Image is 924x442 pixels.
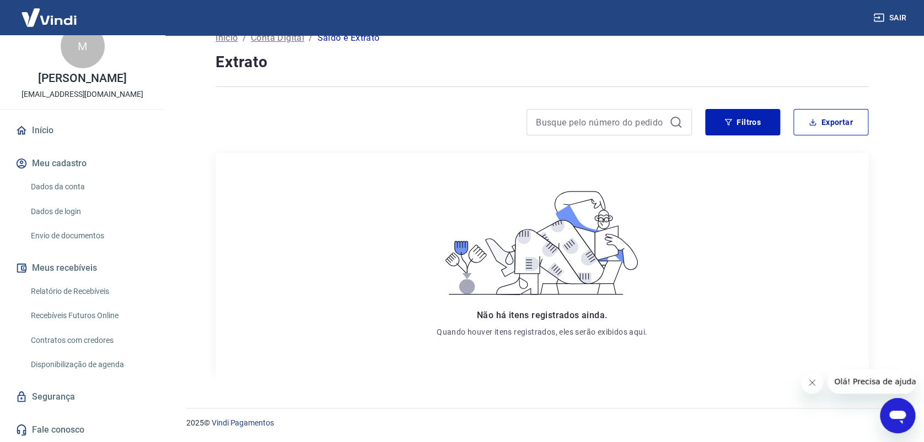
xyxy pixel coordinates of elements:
[26,176,152,198] a: Dados da conta
[26,200,152,223] a: Dados de login
[216,31,238,45] a: Início
[828,369,915,394] iframe: Mensagem da empresa
[26,304,152,327] a: Recebíveis Futuros Online
[13,1,85,34] img: Vindi
[880,398,915,433] iframe: Botão para abrir a janela de mensagens
[13,418,152,442] a: Fale conosco
[13,385,152,409] a: Segurança
[309,31,313,45] p: /
[26,353,152,376] a: Disponibilização de agenda
[216,51,868,73] h4: Extrato
[705,109,780,135] button: Filtros
[22,89,143,100] p: [EMAIL_ADDRESS][DOMAIN_NAME]
[7,8,93,17] span: Olá! Precisa de ajuda?
[26,225,152,247] a: Envio de documentos
[793,109,868,135] button: Exportar
[477,310,607,320] span: Não há itens registrados ainda.
[186,417,898,429] p: 2025 ©
[38,73,126,84] p: [PERSON_NAME]
[13,118,152,143] a: Início
[536,114,665,130] input: Busque pelo número do pedido
[61,24,105,68] div: M
[13,151,152,176] button: Meu cadastro
[251,31,304,45] a: Conta Digital
[317,31,379,45] p: Saldo e Extrato
[26,280,152,303] a: Relatório de Recebíveis
[437,326,647,337] p: Quando houver itens registrados, eles serão exibidos aqui.
[26,329,152,352] a: Contratos com credores
[801,372,823,394] iframe: Fechar mensagem
[242,31,246,45] p: /
[212,418,274,427] a: Vindi Pagamentos
[871,8,911,28] button: Sair
[13,256,152,280] button: Meus recebíveis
